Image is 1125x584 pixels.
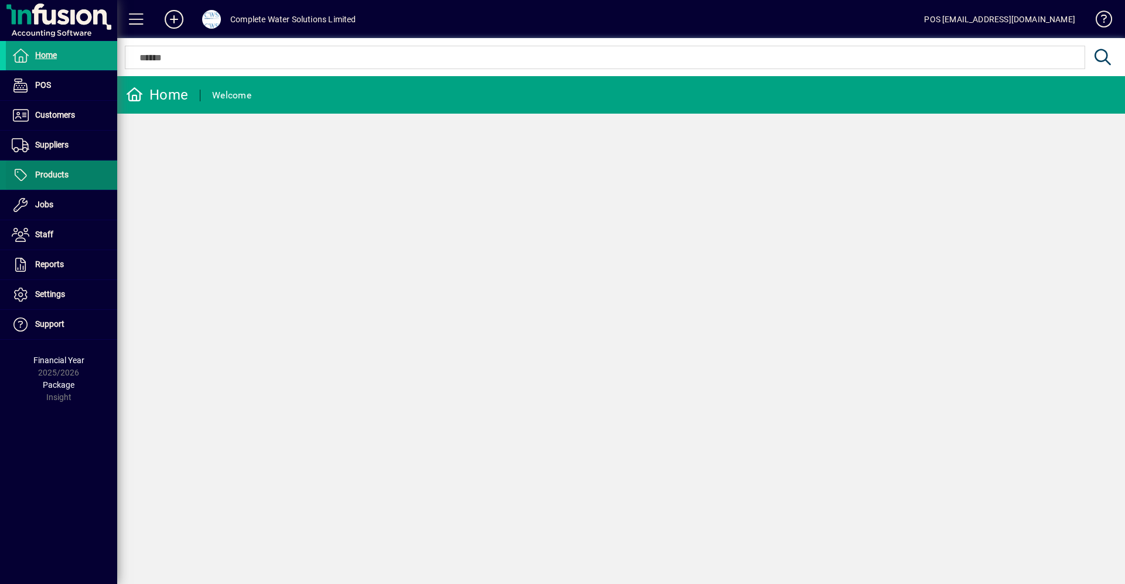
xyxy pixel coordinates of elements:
[33,356,84,365] span: Financial Year
[35,140,69,149] span: Suppliers
[6,160,117,190] a: Products
[155,9,193,30] button: Add
[6,280,117,309] a: Settings
[6,131,117,160] a: Suppliers
[1087,2,1110,40] a: Knowledge Base
[126,86,188,104] div: Home
[6,250,117,279] a: Reports
[6,220,117,250] a: Staff
[35,289,65,299] span: Settings
[35,80,51,90] span: POS
[35,170,69,179] span: Products
[230,10,356,29] div: Complete Water Solutions Limited
[924,10,1075,29] div: POS [EMAIL_ADDRESS][DOMAIN_NAME]
[43,380,74,390] span: Package
[6,101,117,130] a: Customers
[35,110,75,119] span: Customers
[35,259,64,269] span: Reports
[212,86,251,105] div: Welcome
[35,319,64,329] span: Support
[35,50,57,60] span: Home
[35,200,53,209] span: Jobs
[6,310,117,339] a: Support
[35,230,53,239] span: Staff
[6,190,117,220] a: Jobs
[6,71,117,100] a: POS
[193,9,230,30] button: Profile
